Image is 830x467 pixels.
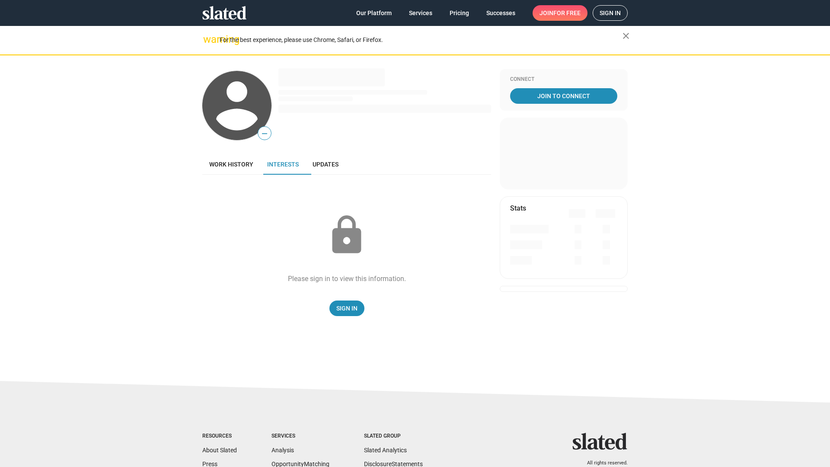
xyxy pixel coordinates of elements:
[364,433,423,440] div: Slated Group
[593,5,628,21] a: Sign in
[600,6,621,20] span: Sign in
[202,447,237,454] a: About Slated
[356,5,392,21] span: Our Platform
[349,5,399,21] a: Our Platform
[510,204,526,213] mat-card-title: Stats
[220,34,622,46] div: For the best experience, please use Chrome, Safari, or Firefox.
[553,5,581,21] span: for free
[539,5,581,21] span: Join
[479,5,522,21] a: Successes
[533,5,587,21] a: Joinfor free
[510,88,617,104] a: Join To Connect
[443,5,476,21] a: Pricing
[364,447,407,454] a: Slated Analytics
[313,161,338,168] span: Updates
[306,154,345,175] a: Updates
[260,154,306,175] a: Interests
[202,433,237,440] div: Resources
[336,301,358,316] span: Sign In
[209,161,253,168] span: Work history
[510,76,617,83] div: Connect
[202,154,260,175] a: Work history
[267,161,299,168] span: Interests
[271,433,329,440] div: Services
[325,214,368,257] mat-icon: lock
[258,128,271,139] span: —
[271,447,294,454] a: Analysis
[203,34,214,45] mat-icon: warning
[402,5,439,21] a: Services
[288,274,406,283] div: Please sign in to view this information.
[512,88,616,104] span: Join To Connect
[329,301,364,316] a: Sign In
[486,5,515,21] span: Successes
[450,5,469,21] span: Pricing
[621,31,631,41] mat-icon: close
[409,5,432,21] span: Services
